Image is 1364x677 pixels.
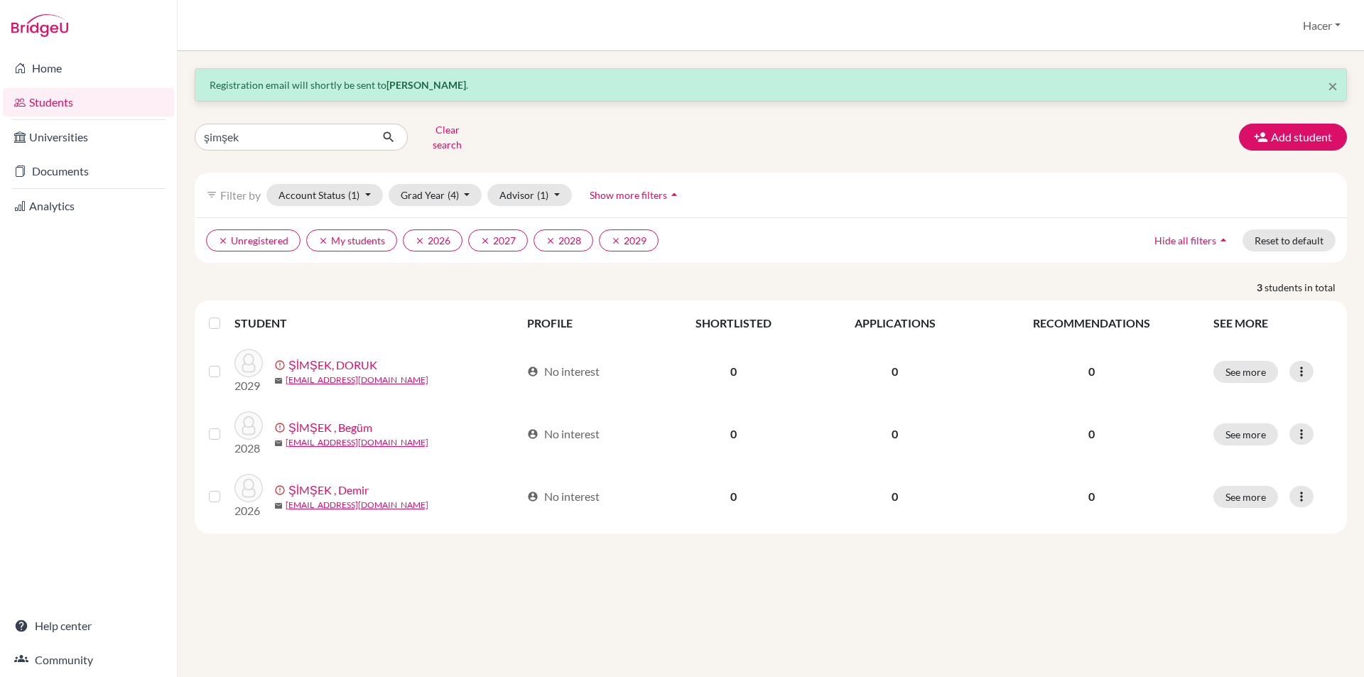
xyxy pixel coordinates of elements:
a: Help center [3,612,174,640]
strong: [PERSON_NAME] [386,79,466,91]
button: See more [1213,423,1278,445]
i: arrow_drop_up [1216,233,1230,247]
span: (1) [348,189,359,201]
span: Hide all filters [1154,234,1216,247]
button: Close [1328,77,1338,94]
th: STUDENT [234,306,519,340]
button: clearMy students [306,229,397,251]
span: error_outline [274,422,288,433]
i: arrow_drop_up [667,188,681,202]
span: mail [274,377,283,385]
th: PROFILE [519,306,655,340]
p: 2026 [234,502,263,519]
button: clear2027 [468,229,528,251]
p: Registration email will shortly be sent to . [210,77,1332,92]
p: 0 [987,488,1196,505]
a: Analytics [3,192,174,220]
span: account_circle [527,366,538,377]
button: Hide all filtersarrow_drop_up [1142,229,1243,251]
i: clear [318,236,328,246]
p: 0 [987,426,1196,443]
div: No interest [527,426,600,443]
td: 0 [655,465,812,528]
td: 0 [812,403,978,465]
button: Advisor(1) [487,184,572,206]
i: clear [546,236,556,246]
button: Account Status(1) [266,184,383,206]
input: Find student by name... [195,124,371,151]
button: Add student [1239,124,1347,151]
span: Filter by [220,188,261,202]
button: See more [1213,486,1278,508]
td: 0 [812,465,978,528]
i: clear [218,236,228,246]
span: mail [274,502,283,510]
img: Bridge-U [11,14,68,37]
td: 0 [812,340,978,403]
span: (1) [537,189,548,201]
a: ŞİMŞEK , Demir [288,482,369,499]
th: RECOMMENDATIONS [978,306,1205,340]
th: SEE MORE [1205,306,1341,340]
a: Home [3,54,174,82]
button: Show more filtersarrow_drop_up [578,184,693,206]
span: error_outline [274,484,288,496]
p: 0 [987,363,1196,380]
i: filter_list [206,189,217,200]
span: mail [274,439,283,448]
a: Students [3,88,174,117]
a: Universities [3,123,174,151]
span: × [1328,75,1338,96]
a: ŞİMŞEK, DORUK [288,357,377,374]
i: clear [480,236,490,246]
img: ŞİMŞEK, DORUK [234,349,263,377]
i: clear [415,236,425,246]
a: Documents [3,157,174,185]
th: SHORTLISTED [655,306,812,340]
td: 0 [655,403,812,465]
button: Clear search [408,119,487,156]
span: students in total [1265,280,1347,295]
button: clearUnregistered [206,229,301,251]
button: clear2026 [403,229,462,251]
a: [EMAIL_ADDRESS][DOMAIN_NAME] [286,374,428,386]
a: ŞİMŞEK , Begüm [288,419,372,436]
img: ŞİMŞEK , Begüm [234,411,263,440]
a: Community [3,646,174,674]
button: clear2028 [534,229,593,251]
span: error_outline [274,359,288,371]
strong: 3 [1257,280,1265,295]
button: Hacer [1297,12,1347,39]
td: 0 [655,340,812,403]
span: Show more filters [590,189,667,201]
p: 2029 [234,377,263,394]
a: [EMAIL_ADDRESS][DOMAIN_NAME] [286,499,428,511]
button: See more [1213,361,1278,383]
p: 2028 [234,440,263,457]
img: ŞİMŞEK , Demir [234,474,263,502]
span: (4) [448,189,459,201]
button: Reset to default [1243,229,1336,251]
a: [EMAIL_ADDRESS][DOMAIN_NAME] [286,436,428,449]
div: No interest [527,363,600,380]
th: APPLICATIONS [812,306,978,340]
div: No interest [527,488,600,505]
i: clear [611,236,621,246]
span: account_circle [527,491,538,502]
button: clear2029 [599,229,659,251]
span: account_circle [527,428,538,440]
button: Grad Year(4) [389,184,482,206]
